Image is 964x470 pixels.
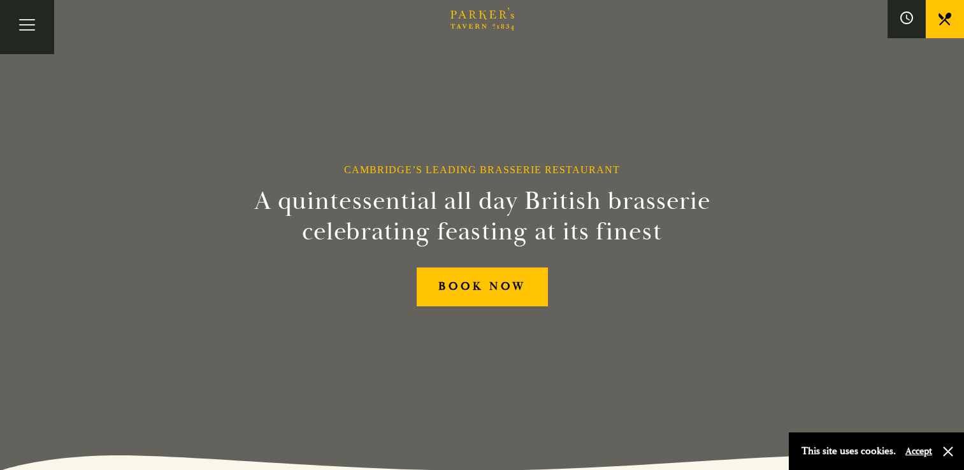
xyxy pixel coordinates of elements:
a: BOOK NOW [417,267,548,306]
button: Close and accept [942,445,954,458]
p: This site uses cookies. [802,442,896,460]
h2: A quintessential all day British brasserie celebrating feasting at its finest [192,186,773,247]
h1: Cambridge’s Leading Brasserie Restaurant [344,164,620,176]
button: Accept [905,445,932,457]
